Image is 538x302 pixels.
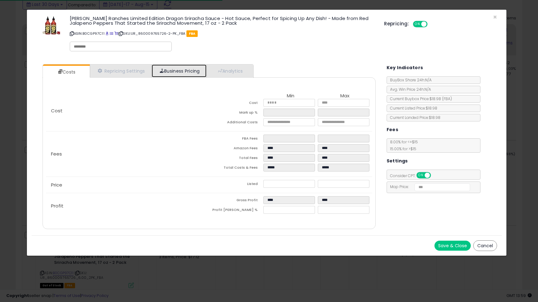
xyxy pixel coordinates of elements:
[387,146,416,151] span: 15.00 % for > $15
[90,64,152,77] a: Repricing Settings
[70,16,375,25] h3: [PERSON_NAME] Ranches Limited Edition Dragon Sriracha Sauce - Hot Sauce, Perfect for Spicing Up A...
[430,173,440,178] span: OFF
[442,96,452,101] span: ( FBA )
[186,30,198,37] span: FBA
[209,196,263,206] td: Gross Profit
[209,180,263,190] td: Listed
[387,115,440,120] span: Current Landed Price: $18.98
[387,126,398,134] h5: Fees
[387,96,452,101] span: Current Buybox Price:
[209,99,263,109] td: Cost
[41,16,60,35] img: 51dbCt6gFeL._SL60_.jpg
[110,31,113,36] a: All offer listings
[318,93,372,99] th: Max
[434,241,471,251] button: Save & Close
[43,66,89,78] a: Costs
[387,77,432,83] span: BuyBox Share 24h: N/A
[387,87,431,92] span: Avg. Win Price 24h: N/A
[46,203,209,208] p: Profit
[414,22,421,27] span: ON
[493,13,497,22] span: ×
[152,64,206,77] a: Business Pricing
[263,93,318,99] th: Min
[473,240,497,251] button: Cancel
[429,96,452,101] span: $18.98
[417,173,425,178] span: ON
[384,21,409,26] h5: Repricing:
[387,64,423,72] h5: Key Indicators
[209,135,263,144] td: FBA Fees
[206,64,253,77] a: Analytics
[209,144,263,154] td: Amazon Fees
[387,157,408,165] h5: Settings
[427,22,437,27] span: OFF
[387,173,439,178] span: Consider CPT:
[70,28,375,38] p: ASIN: B0CGP97C11 | SKU: UR_860009765726-2-PK_FBA
[209,109,263,118] td: Mark up %
[209,206,263,216] td: Profit [PERSON_NAME] %
[105,31,109,36] a: BuyBox page
[387,105,437,111] span: Current Listed Price: $18.98
[114,31,118,36] a: Your listing only
[46,108,209,113] p: Cost
[387,139,418,151] span: 8.00 % for <= $15
[387,184,470,189] span: Map Price:
[209,164,263,173] td: Total Costs & Fees
[46,151,209,156] p: Fees
[209,154,263,164] td: Total Fees
[209,118,263,128] td: Additional Costs
[46,182,209,187] p: Price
